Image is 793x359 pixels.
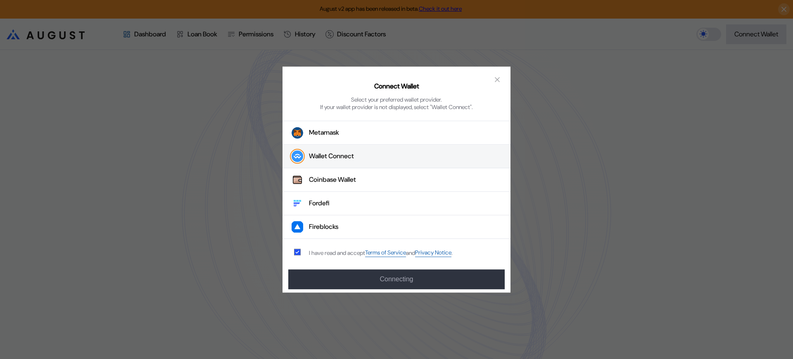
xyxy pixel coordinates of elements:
button: close modal [491,73,504,86]
div: I have read and accept . [309,249,453,257]
div: Fireblocks [309,223,338,231]
button: Wallet Connect [283,145,510,169]
button: FordefiFordefi [283,192,510,216]
a: Terms of Service [365,249,406,257]
div: Coinbase Wallet [309,176,356,184]
div: Metamask [309,128,339,137]
button: Metamask [283,121,510,145]
h2: Connect Wallet [374,82,419,90]
img: Fireblocks [292,221,303,233]
img: Coinbase Wallet [292,174,303,186]
div: If your wallet provider is not displayed, select "Wallet Connect". [320,103,473,111]
span: and [406,249,415,257]
div: Wallet Connect [309,152,354,161]
button: Coinbase WalletCoinbase Wallet [283,169,510,192]
img: Fordefi [292,198,303,209]
button: FireblocksFireblocks [283,216,510,239]
div: Fordefi [309,199,330,208]
div: Select your preferred wallet provider. [351,96,442,103]
a: Privacy Notice [415,249,451,257]
button: Connecting [288,269,505,289]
